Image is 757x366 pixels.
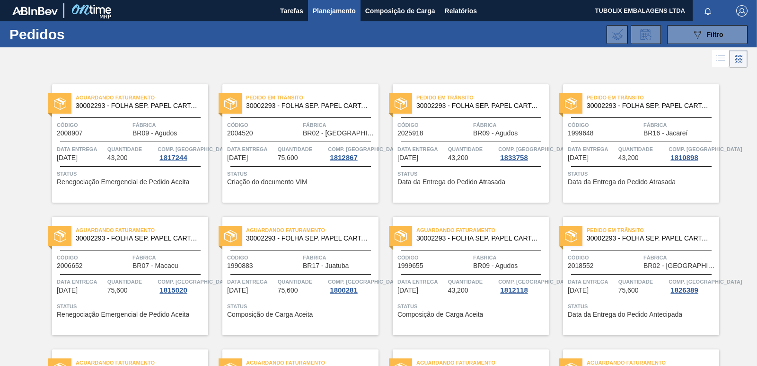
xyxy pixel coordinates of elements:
img: TNhmsLtSVTkK8tSr43FrP2fwEKptu5GPRR3wAAAABJRU5ErkJggg== [12,7,58,15]
a: statusPedido em Trânsito30002293 - FOLHA SEP. PAPEL CARTAO 1200x1000M 350gCódigo1999648FábricaBR1... [549,84,719,203]
a: Comp. [GEOGRAPHIC_DATA]1826389 [669,277,717,294]
div: 1800281 [328,286,359,294]
span: Status [568,169,717,179]
span: Comp. Carga [328,277,401,286]
span: 19/09/2025 [397,287,418,294]
span: Aguardando Faturamento [246,225,378,235]
span: BR09 - Agudos [473,130,518,137]
span: 2004520 [227,130,253,137]
span: Código [568,253,641,262]
span: Composição de Carga [365,5,435,17]
span: Data entrega [397,144,446,154]
span: Status [227,169,376,179]
span: Status [397,169,546,179]
span: Composição de Carga Aceita [397,311,483,318]
span: Código [57,120,130,130]
img: status [565,230,577,242]
span: Renegociação Emergencial de Pedido Aceita [57,179,189,186]
span: 1999648 [568,130,594,137]
div: 1812867 [328,154,359,161]
span: Quantidade [618,277,667,286]
span: Código [397,120,471,130]
span: 43,200 [448,287,468,294]
span: Status [568,302,717,311]
span: 75,600 [278,287,298,294]
span: 30002293 - FOLHA SEP. PAPEL CARTAO 1200x1000M 350g [246,235,371,242]
span: Pedido em Trânsito [587,225,719,235]
span: 15/09/2025 [227,154,248,161]
a: statusAguardando Faturamento30002293 - FOLHA SEP. PAPEL CARTAO 1200x1000M 350gCódigo2008907Fábric... [38,84,208,203]
span: Pedido em Trânsito [416,93,549,102]
img: status [565,98,577,110]
div: 1812118 [498,286,529,294]
a: statusAguardando Faturamento30002293 - FOLHA SEP. PAPEL CARTAO 1200x1000M 350gCódigo2006652Fábric... [38,217,208,335]
span: Fábrica [643,120,717,130]
img: status [395,98,407,110]
span: Fábrica [132,120,206,130]
span: Código [57,253,130,262]
a: statusAguardando Faturamento30002293 - FOLHA SEP. PAPEL CARTAO 1200x1000M 350gCódigo1999655Fábric... [378,217,549,335]
span: 1990883 [227,262,253,269]
div: 1810898 [669,154,700,161]
span: BR02 - Sergipe [303,130,376,137]
img: status [224,230,237,242]
span: 2006652 [57,262,83,269]
span: BR02 - Sergipe [643,262,717,269]
span: 75,600 [618,287,639,294]
span: Data entrega [227,144,275,154]
span: 43,200 [448,154,468,161]
span: Comp. Carga [498,277,572,286]
span: Status [57,302,206,311]
span: 75,600 [107,287,128,294]
span: Data da Entrega do Pedido Atrasada [397,179,505,186]
img: Logout [736,5,748,17]
span: BR17 - Juatuba [303,262,349,269]
span: BR16 - Jacareí [643,130,687,137]
span: Fábrica [303,120,376,130]
img: status [224,98,237,110]
span: BR09 - Agudos [132,130,177,137]
span: Data entrega [568,144,616,154]
span: 30002293 - FOLHA SEP. PAPEL CARTAO 1200x1000M 350g [416,102,541,109]
a: statusAguardando Faturamento30002293 - FOLHA SEP. PAPEL CARTAO 1200x1000M 350gCódigo1990883Fábric... [208,217,378,335]
span: Data da Entrega do Pedido Antecipada [568,311,682,318]
span: Status [57,169,206,179]
span: Renegociação Emergencial de Pedido Aceita [57,311,189,318]
span: Data entrega [57,144,105,154]
span: Data entrega [227,277,275,286]
a: Comp. [GEOGRAPHIC_DATA]1800281 [328,277,376,294]
span: Status [227,302,376,311]
div: 1826389 [669,286,700,294]
span: 2018552 [568,262,594,269]
span: Comp. Carga [669,144,742,154]
div: 1817244 [158,154,189,161]
span: 16/09/2025 [397,154,418,161]
span: 17/09/2025 [57,287,78,294]
span: 2008907 [57,130,83,137]
span: Quantidade [278,277,326,286]
div: Importar Negociações dos Pedidos [607,25,628,44]
span: 75,600 [278,154,298,161]
span: Fábrica [303,253,376,262]
span: Fábrica [473,253,546,262]
span: Data da Entrega do Pedido Atrasada [568,179,676,186]
span: BR09 - Agudos [473,262,518,269]
span: 43,200 [107,154,128,161]
span: 16/09/2025 [568,154,589,161]
span: BR07 - Macacu [132,262,178,269]
div: 1815020 [158,286,189,294]
a: statusPedido em Trânsito30002293 - FOLHA SEP. PAPEL CARTAO 1200x1000M 350gCódigo2004520FábricaBR0... [208,84,378,203]
span: Data entrega [397,277,446,286]
span: Fábrica [473,120,546,130]
span: Filtro [707,31,723,38]
span: 2025918 [397,130,423,137]
span: Comp. Carga [498,144,572,154]
span: Código [227,253,300,262]
span: Aguardando Faturamento [76,225,208,235]
span: Comp. Carga [158,277,231,286]
a: statusPedido em Trânsito30002293 - FOLHA SEP. PAPEL CARTAO 1200x1000M 350gCódigo2018552FábricaBR0... [549,217,719,335]
span: Quantidade [618,144,667,154]
span: 1999655 [397,262,423,269]
span: Quantidade [448,144,496,154]
span: Código [568,120,641,130]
